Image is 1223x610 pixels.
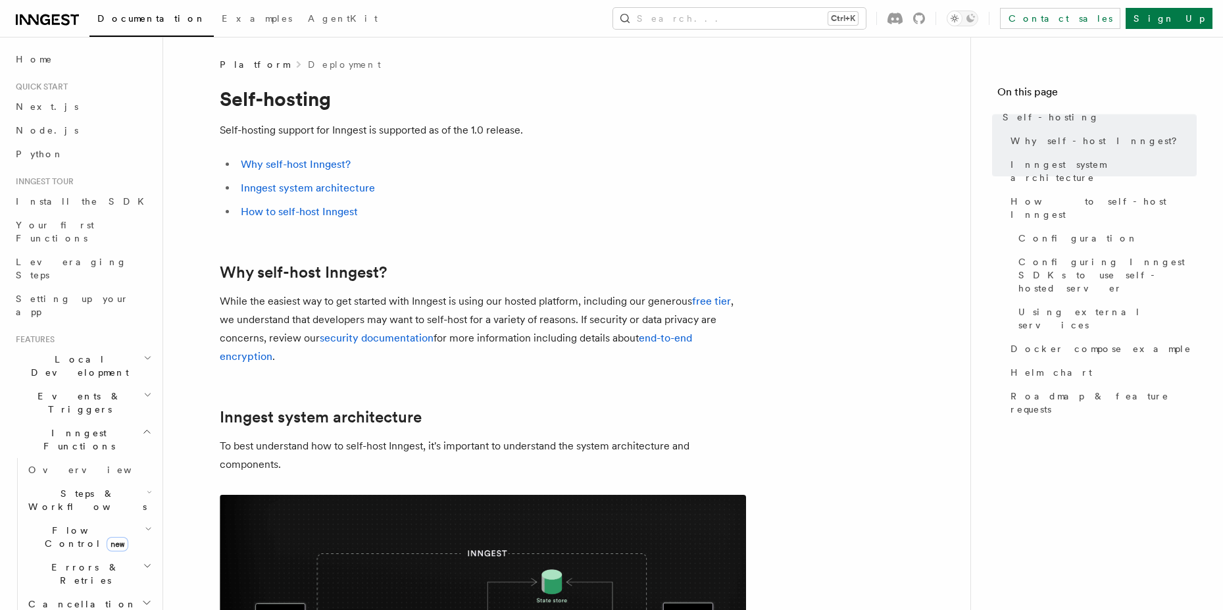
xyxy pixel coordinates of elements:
[1018,255,1197,295] span: Configuring Inngest SDKs to use self-hosted server
[1011,342,1191,355] span: Docker compose example
[1011,134,1186,147] span: Why self-host Inngest?
[11,118,155,142] a: Node.js
[23,458,155,482] a: Overview
[220,263,387,282] a: Why self-host Inngest?
[11,250,155,287] a: Leveraging Steps
[11,347,155,384] button: Local Development
[16,101,78,112] span: Next.js
[222,13,292,24] span: Examples
[23,555,155,592] button: Errors & Retries
[1018,305,1197,332] span: Using external services
[828,12,858,25] kbd: Ctrl+K
[16,53,53,66] span: Home
[11,287,155,324] a: Setting up your app
[1003,111,1099,124] span: Self-hosting
[1013,250,1197,300] a: Configuring Inngest SDKs to use self-hosted server
[613,8,866,29] button: Search...Ctrl+K
[1126,8,1212,29] a: Sign Up
[107,537,128,551] span: new
[692,295,731,307] a: free tier
[241,158,351,170] a: Why self-host Inngest?
[1000,8,1120,29] a: Contact sales
[1005,337,1197,361] a: Docker compose example
[16,196,152,207] span: Install the SDK
[1005,384,1197,421] a: Roadmap & feature requests
[220,292,746,366] p: While the easiest way to get started with Inngest is using our hosted platform, including our gen...
[28,465,164,475] span: Overview
[220,121,746,140] p: Self-hosting support for Inngest is supported as of the 1.0 release.
[23,561,143,587] span: Errors & Retries
[11,213,155,250] a: Your first Functions
[1013,300,1197,337] a: Using external services
[308,13,378,24] span: AgentKit
[11,390,143,416] span: Events & Triggers
[1011,195,1197,221] span: How to self-host Inngest
[16,149,64,159] span: Python
[997,105,1197,129] a: Self-hosting
[220,437,746,474] p: To best understand how to self-host Inngest, it's important to understand the system architecture...
[241,182,375,194] a: Inngest system architecture
[1005,361,1197,384] a: Helm chart
[320,332,434,344] a: security documentation
[11,426,142,453] span: Inngest Functions
[16,257,127,280] span: Leveraging Steps
[947,11,978,26] button: Toggle dark mode
[1011,366,1092,379] span: Helm chart
[241,205,358,218] a: How to self-host Inngest
[220,408,422,426] a: Inngest system architecture
[11,190,155,213] a: Install the SDK
[11,95,155,118] a: Next.js
[23,519,155,555] button: Flow Controlnew
[1011,390,1197,416] span: Roadmap & feature requests
[23,524,145,550] span: Flow Control
[11,82,68,92] span: Quick start
[1005,153,1197,190] a: Inngest system architecture
[214,4,300,36] a: Examples
[23,487,147,513] span: Steps & Workflows
[1005,190,1197,226] a: How to self-host Inngest
[11,47,155,71] a: Home
[11,176,74,187] span: Inngest tour
[11,384,155,421] button: Events & Triggers
[11,421,155,458] button: Inngest Functions
[16,293,129,317] span: Setting up your app
[89,4,214,37] a: Documentation
[11,353,143,379] span: Local Development
[97,13,206,24] span: Documentation
[11,142,155,166] a: Python
[16,125,78,136] span: Node.js
[997,84,1197,105] h4: On this page
[220,87,746,111] h1: Self-hosting
[1013,226,1197,250] a: Configuration
[1005,129,1197,153] a: Why self-host Inngest?
[1018,232,1138,245] span: Configuration
[220,58,289,71] span: Platform
[23,482,155,519] button: Steps & Workflows
[16,220,94,243] span: Your first Functions
[300,4,386,36] a: AgentKit
[308,58,381,71] a: Deployment
[11,334,55,345] span: Features
[1011,158,1197,184] span: Inngest system architecture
